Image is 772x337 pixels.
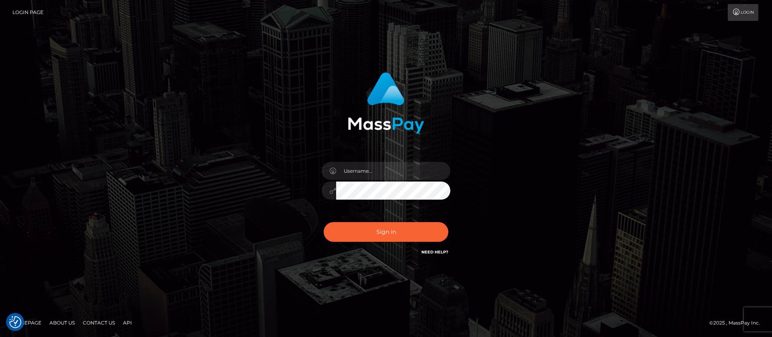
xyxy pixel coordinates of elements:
a: Need Help? [421,249,448,255]
button: Consent Preferences [9,316,21,328]
input: Username... [336,162,450,180]
a: Contact Us [80,317,118,329]
a: API [120,317,135,329]
a: About Us [46,317,78,329]
a: Homepage [9,317,45,329]
button: Sign in [324,222,448,242]
img: Revisit consent button [9,316,21,328]
div: © 2025 , MassPay Inc. [709,319,766,327]
a: Login [728,4,758,21]
a: Login Page [12,4,43,21]
img: MassPay Login [348,72,424,134]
